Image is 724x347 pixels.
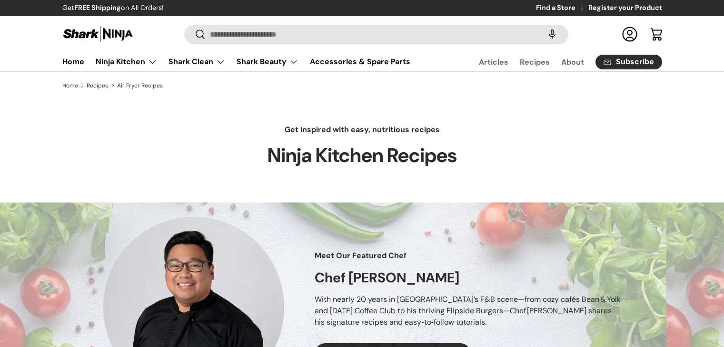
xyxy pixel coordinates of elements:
a: Home [62,52,84,71]
a: Ninja Kitchen [96,52,157,71]
a: Home [62,83,78,88]
summary: Ninja Kitchen [90,52,163,71]
a: Articles [479,53,508,71]
a: Subscribe [595,55,662,69]
nav: Primary [62,52,410,71]
a: Accessories & Spare Parts [310,52,410,71]
a: Air Fryer Recipes [117,83,163,88]
summary: Shark Beauty [231,52,304,71]
p: With nearly 20 years in [GEOGRAPHIC_DATA]’s F&B scene—from cozy cafés Bean & Yolk and [DATE] Coff... [315,294,621,328]
a: Shark Beauty [237,52,298,71]
a: Shark Clean [169,52,225,71]
nav: Breadcrumbs [62,81,662,90]
img: Shark Ninja Philippines [62,25,134,43]
p: Meet Our Featured Chef [315,250,621,261]
nav: Secondary [456,52,662,71]
a: Recipes [520,53,550,71]
span: Ninja Kitchen Recipes [268,143,457,169]
p: Get on All Orders! [62,3,164,13]
span: Subscribe [616,58,654,66]
h2: Chef [PERSON_NAME] [315,269,621,287]
a: About [561,53,584,71]
a: Register your Product [588,3,662,13]
strong: FREE Shipping [74,3,121,12]
span: Get inspired with easy, nutritious recipes [285,124,440,135]
speech-search-button: Search by voice [537,24,567,45]
summary: Shark Clean [163,52,231,71]
a: Find a Store [536,3,588,13]
a: Recipes [87,83,108,88]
